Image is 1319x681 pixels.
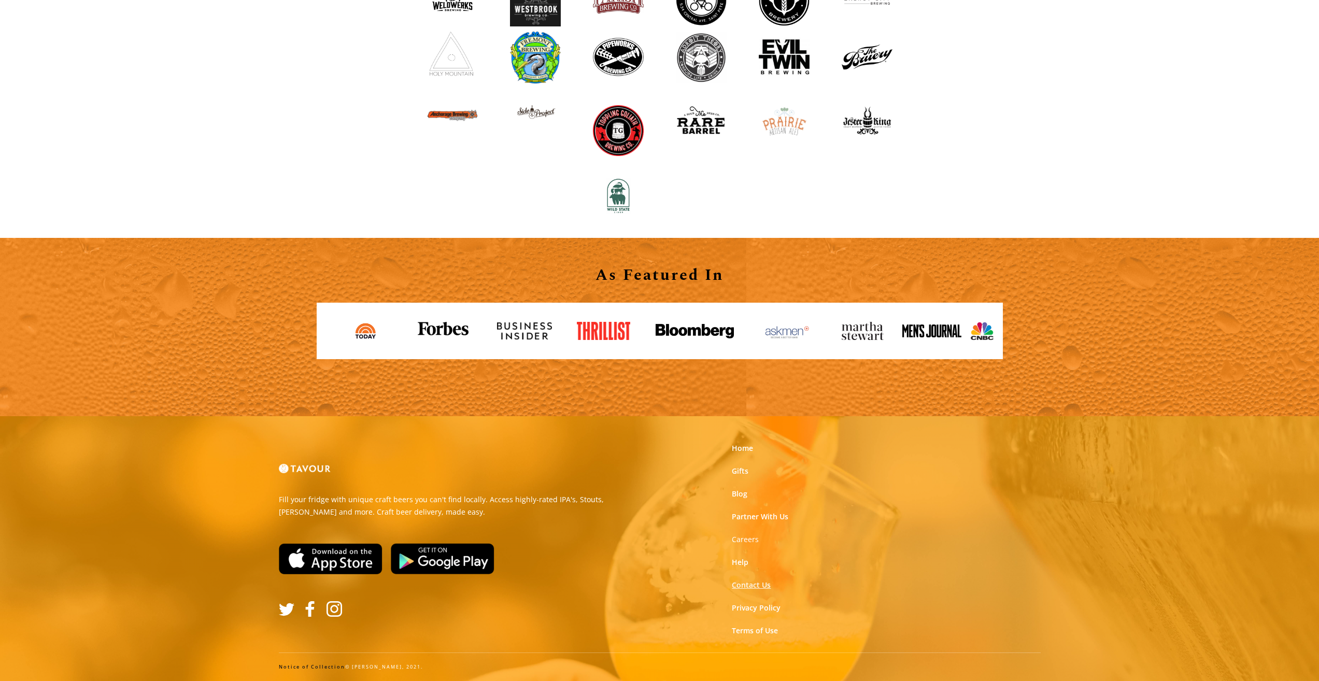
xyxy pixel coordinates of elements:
a: Contact Us [732,580,771,590]
a: Privacy Policy [732,603,781,613]
a: Blog [732,489,747,499]
a: Home [732,443,753,453]
a: Notice of Collection [279,663,345,670]
a: Partner With Us [732,512,788,522]
p: Fill your fridge with unique craft beers you can't find locally. Access highly-rated IPA's, Stout... [279,493,652,518]
strong: As Featured In [595,263,724,287]
strong: Careers [732,534,759,544]
div: © [PERSON_NAME], 2021. [279,663,1041,671]
a: Careers [732,534,759,545]
a: Help [732,557,748,567]
a: Gifts [732,466,748,476]
a: Terms of Use [732,626,778,636]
